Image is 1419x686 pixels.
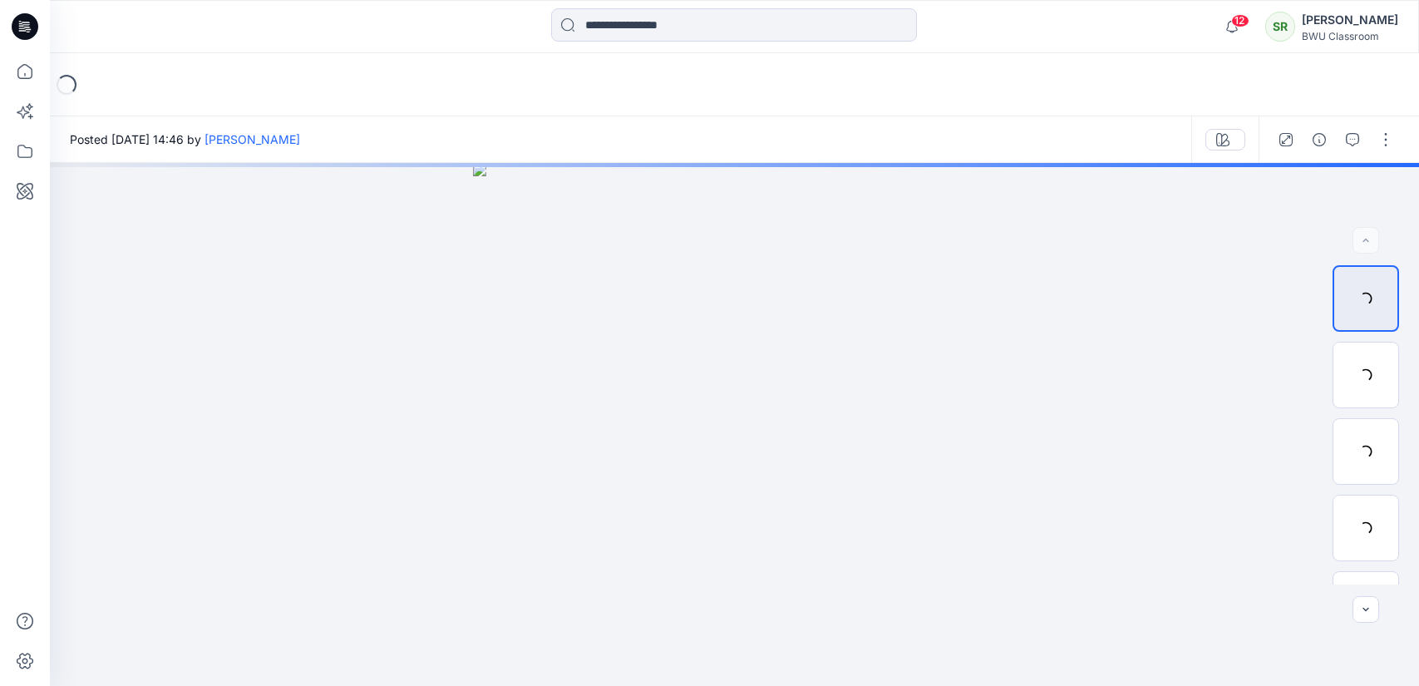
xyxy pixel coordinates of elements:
[1306,126,1333,153] button: Details
[1265,12,1295,42] div: SR
[1231,14,1249,27] span: 12
[1302,30,1398,42] div: BWU Classroom
[473,163,996,686] img: eyJhbGciOiJIUzI1NiIsImtpZCI6IjAiLCJzbHQiOiJzZXMiLCJ0eXAiOiJKV1QifQ.eyJkYXRhIjp7InR5cGUiOiJzdG9yYW...
[204,132,300,146] a: [PERSON_NAME]
[70,131,300,148] span: Posted [DATE] 14:46 by
[1302,10,1398,30] div: [PERSON_NAME]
